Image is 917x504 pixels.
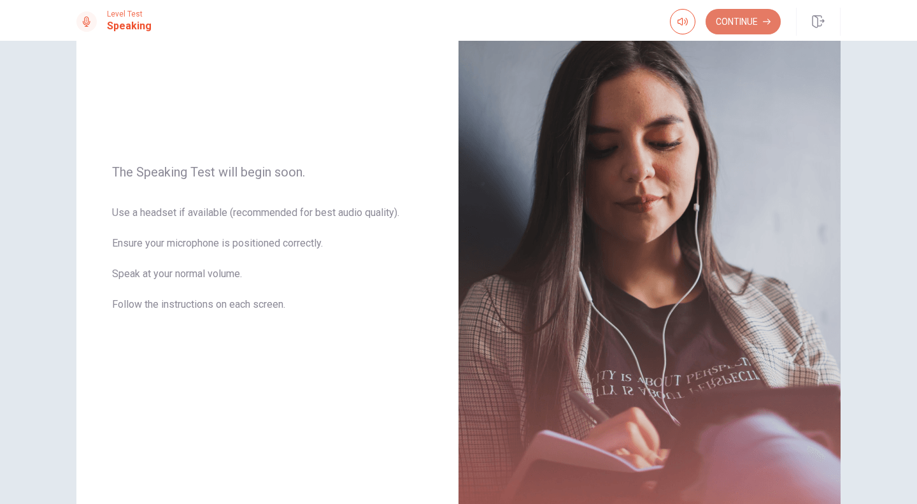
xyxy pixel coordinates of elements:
span: The Speaking Test will begin soon. [112,164,423,180]
span: Use a headset if available (recommended for best audio quality). Ensure your microphone is positi... [112,205,423,328]
h1: Speaking [107,18,152,34]
button: Continue [706,9,781,34]
span: Level Test [107,10,152,18]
